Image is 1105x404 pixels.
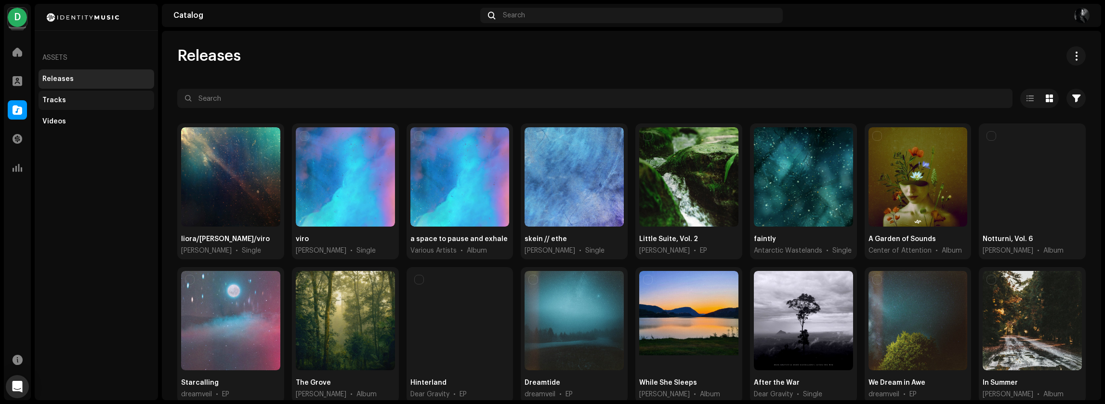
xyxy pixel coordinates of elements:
[754,246,822,256] span: Antarctic Wastelands
[585,246,605,256] div: Single
[639,246,690,256] span: Domy Castellano
[525,246,575,256] span: Domy Castellano
[350,390,353,399] span: •
[868,390,899,399] span: dreamveil
[525,390,555,399] span: dreamveil
[453,390,456,399] span: •
[826,246,829,256] span: •
[356,246,376,256] div: Single
[639,234,698,244] div: Little Suite, Vol. 2
[754,390,793,399] span: Dear Gravity
[296,234,309,244] div: viro
[39,91,154,110] re-m-nav-item: Tracks
[983,390,1033,399] span: Domy Castellano
[410,246,457,256] span: Various Artists
[39,112,154,131] re-m-nav-item: Videos
[566,390,573,399] div: EP
[868,246,932,256] span: Center of Attention
[296,378,331,388] div: The Grove
[410,234,508,244] div: a space to pause and exhale
[503,12,525,19] span: Search
[242,246,261,256] div: Single
[467,246,487,256] div: Album
[1043,246,1064,256] div: Album
[983,234,1033,244] div: Notturni, Vol. 6
[181,390,212,399] span: dreamveil
[1043,390,1064,399] div: Album
[39,69,154,89] re-m-nav-item: Releases
[42,96,66,104] div: Tracks
[296,246,346,256] span: Domy Castellano
[222,390,229,399] div: EP
[903,390,906,399] span: •
[236,246,238,256] span: •
[639,390,690,399] span: Domy Castellano
[525,378,560,388] div: Dreamtide
[639,378,697,388] div: While She Sleeps
[177,46,241,66] span: Releases
[909,390,917,399] div: EP
[559,390,562,399] span: •
[797,390,799,399] span: •
[181,378,219,388] div: Starcalling
[42,118,66,125] div: Videos
[356,390,377,399] div: Album
[694,246,696,256] span: •
[177,89,1013,108] input: Search
[803,390,822,399] div: Single
[1037,246,1039,256] span: •
[983,378,1018,388] div: In Summer
[410,390,449,399] span: Dear Gravity
[460,246,463,256] span: •
[39,46,154,69] re-a-nav-header: Assets
[700,390,720,399] div: Album
[1037,390,1039,399] span: •
[935,246,938,256] span: •
[42,75,74,83] div: Releases
[1074,8,1090,23] img: b16569a2-8835-40b6-8c4f-85cb56b6b85e
[942,246,962,256] div: Album
[694,390,696,399] span: •
[868,378,925,388] div: We Dream in Awe
[216,390,218,399] span: •
[868,234,936,244] div: A Garden of Sounds
[296,390,346,399] span: Domy Castellano
[579,246,581,256] span: •
[410,378,447,388] div: Hinterland
[983,246,1033,256] span: Domy Castellano
[754,378,800,388] div: After the War
[350,246,353,256] span: •
[754,234,776,244] div: faintly
[181,246,232,256] span: Domy Castellano
[181,234,270,244] div: liora/sira/viro
[832,246,852,256] div: Single
[460,390,467,399] div: EP
[6,375,29,398] div: Open Intercom Messenger
[173,12,476,19] div: Catalog
[8,8,27,27] div: D
[700,246,707,256] div: EP
[525,234,567,244] div: skein // ethe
